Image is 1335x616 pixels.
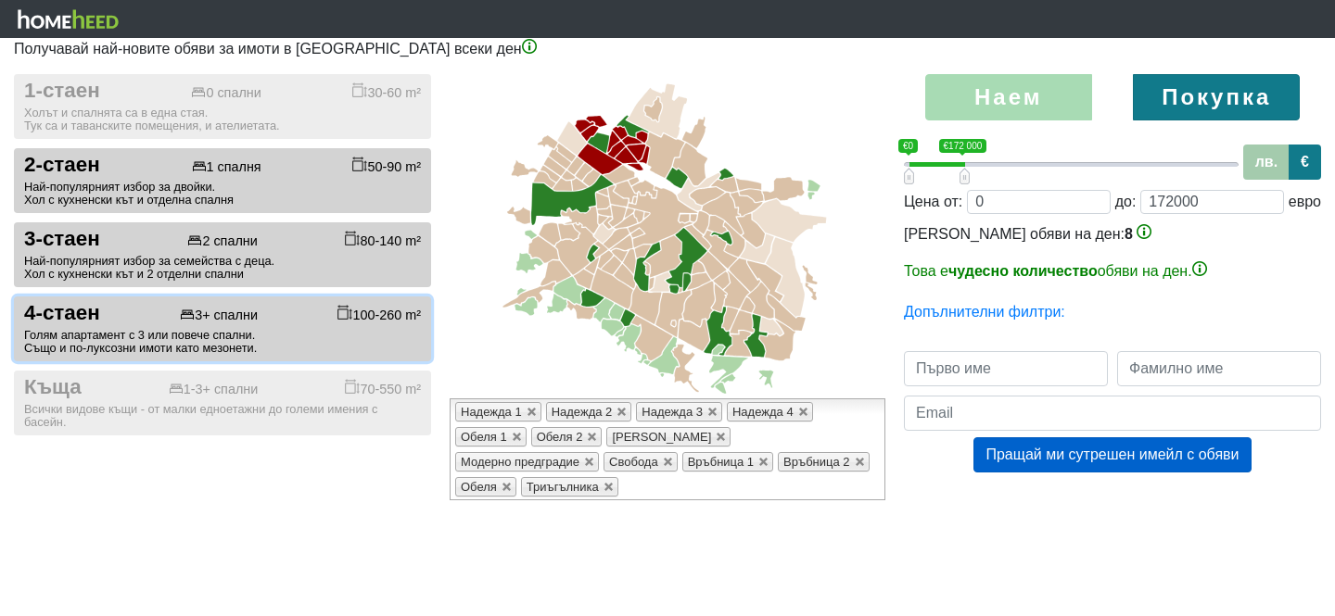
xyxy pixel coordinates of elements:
[1117,351,1321,386] input: Фамилно име
[642,405,703,419] span: Надежда 3
[24,255,421,281] div: Най-популярният избор за семейства с деца. Хол с кухненски кът и 2 отделни спални
[24,181,421,207] div: Най-популярният избор за двойки. Хол с кухненски кът и отделна спалня
[14,296,431,361] button: 4-стаен 3+ спални 100-260 m² Голям апартамент с 3 или повече спални.Също и по-луксозни имоти като...
[904,260,1321,283] p: Това е обяви на ден.
[14,74,431,139] button: 1-стаен 0 спални 30-60 m² Холът и спалнята са в една стая.Тук са и таванските помещения, и ателие...
[24,227,100,252] span: 3-стаен
[345,379,421,397] div: 70-550 m²
[24,79,100,104] span: 1-стаен
[461,455,579,469] span: Модерно предградие
[527,480,599,494] span: Триъгълника
[14,371,431,435] button: Къща 1-3+ спални 70-550 m² Всички видове къщи - от малки едноетажни до големи имения с басейн.
[352,157,421,175] div: 50-90 m²
[898,139,918,153] span: €0
[24,107,421,132] div: Холът и спалнята са в една стая. Тук са и таванските помещения, и ателиетата.
[1243,145,1290,180] label: лв.
[14,38,1321,60] p: Получавай най-новите обяви за имоти в [GEOGRAPHIC_DATA] всеки ден
[14,222,431,287] button: 3-стаен 2 спални 80-140 m² Най-популярният избор за семейства с деца.Хол с кухненски кът и 2 отде...
[461,430,507,444] span: Обеля 1
[552,405,613,419] span: Надежда 2
[732,405,794,419] span: Надежда 4
[783,455,849,469] span: Връбница 2
[904,351,1108,386] input: Първо име
[1125,226,1133,242] span: 8
[461,405,522,419] span: Надежда 1
[1289,191,1321,213] div: евро
[24,329,421,355] div: Голям апартамент с 3 или повече спални. Също и по-луксозни имоти като мезонети.
[24,403,421,429] div: Всички видове къщи - от малки едноетажни до големи имения с басейн.
[1192,261,1207,276] img: info-3.png
[612,430,711,444] span: [PERSON_NAME]
[948,263,1098,279] b: чудесно количество
[169,382,259,397] div: 1-3+ спални
[904,223,1321,283] div: [PERSON_NAME] обяви на ден:
[14,148,431,213] button: 2-стаен 1 спалня 50-90 m² Най-популярният избор за двойки.Хол с кухненски кът и отделна спалня
[180,308,258,323] div: 3+ спални
[939,139,987,153] span: €172 000
[191,85,261,101] div: 0 спални
[1115,191,1137,213] div: до:
[904,396,1321,431] input: Email
[1137,224,1151,239] img: info-3.png
[1289,145,1321,180] label: €
[461,480,497,494] span: Обеля
[609,455,658,469] span: Свобода
[688,455,754,469] span: Връбница 1
[24,375,82,400] span: Къща
[1133,74,1300,120] label: Покупка
[925,74,1092,120] label: Наем
[24,301,100,326] span: 4-стаен
[24,153,100,178] span: 2-стаен
[345,231,421,249] div: 80-140 m²
[904,191,962,213] div: Цена от:
[187,233,257,249] div: 2 спални
[522,39,537,54] img: info-3.png
[192,159,261,175] div: 1 спалня
[973,437,1251,472] button: Пращай ми сутрешен имейл с обяви
[352,82,421,101] div: 30-60 m²
[337,305,421,323] div: 100-260 m²
[904,304,1065,320] a: Допълнителни филтри:
[537,430,583,444] span: Обеля 2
